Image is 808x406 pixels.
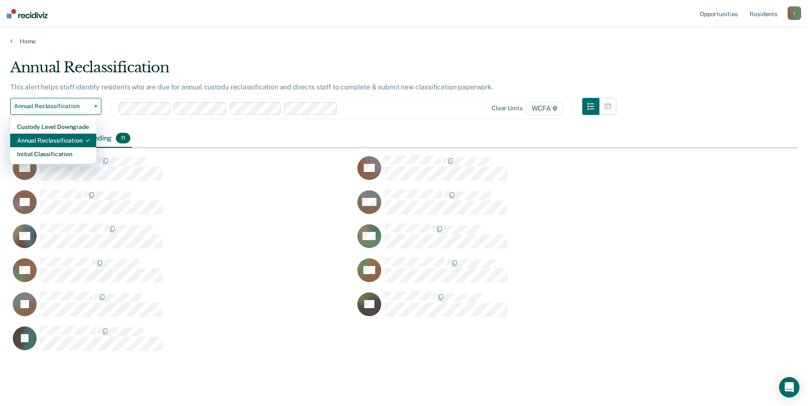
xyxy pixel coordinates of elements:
[17,134,89,147] div: Annual Reclassification
[355,155,699,189] div: CaseloadOpportunityCell-00525049
[355,291,699,325] div: CaseloadOpportunityCell-00258358
[355,189,699,223] div: CaseloadOpportunityCell-00425091
[10,325,355,359] div: CaseloadOpportunityCell-00069611
[10,98,101,115] button: Annual Reclassification
[10,83,493,91] p: This alert helps staff identify residents who are due for annual custody reclassification and dir...
[17,147,89,161] div: Initial Classification
[10,257,355,291] div: CaseloadOpportunityCell-00202213
[10,37,798,45] a: Home
[788,6,801,20] button: l
[10,59,616,83] div: Annual Reclassification
[116,133,130,144] span: 11
[779,377,799,397] div: Open Intercom Messenger
[10,155,355,189] div: CaseloadOpportunityCell-00293065
[7,9,48,18] img: Recidiviz
[526,102,563,115] span: WCFA
[355,223,699,257] div: CaseloadOpportunityCell-00469775
[17,120,89,134] div: Custody Level Downgrade
[355,257,699,291] div: CaseloadOpportunityCell-00339603
[14,103,91,110] span: Annual Reclassification
[10,223,355,257] div: CaseloadOpportunityCell-00595126
[10,189,355,223] div: CaseloadOpportunityCell-00567561
[84,129,132,148] div: Pending11
[492,105,523,112] div: Clear units
[10,291,355,325] div: CaseloadOpportunityCell-00487218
